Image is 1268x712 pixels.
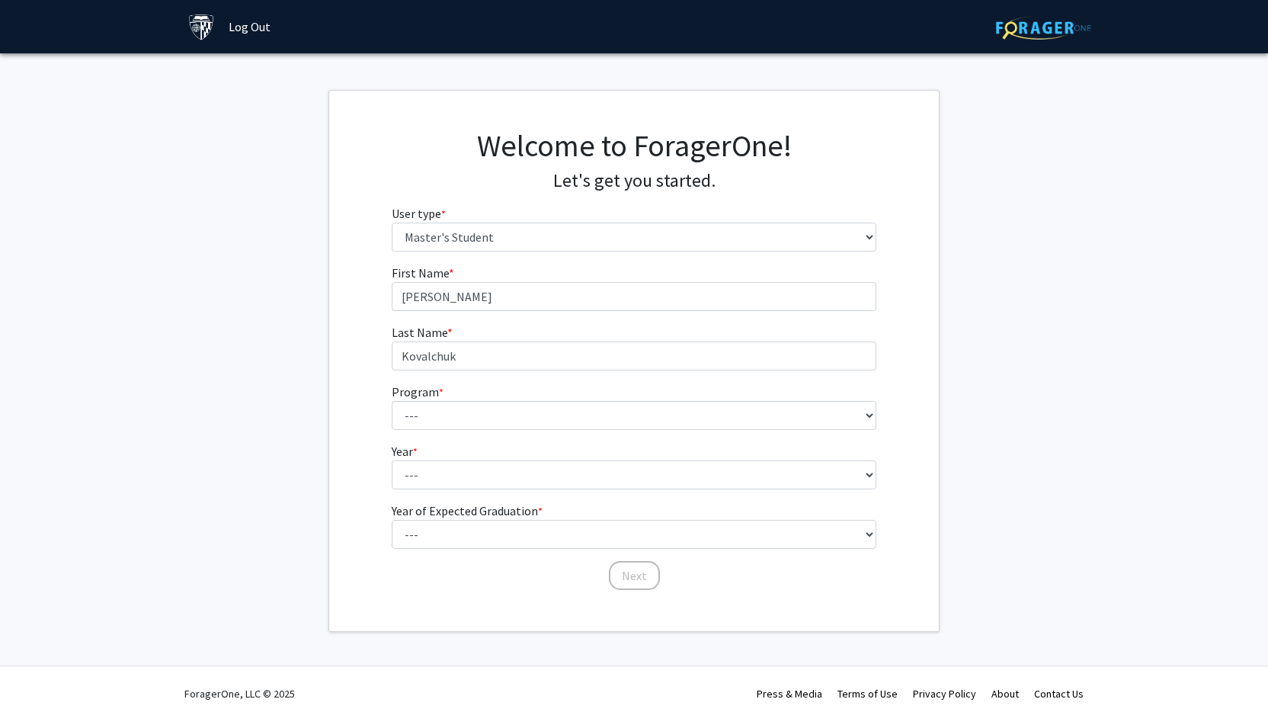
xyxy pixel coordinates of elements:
[392,442,418,460] label: Year
[392,502,543,520] label: Year of Expected Graduation
[392,265,449,281] span: First Name
[392,170,877,192] h4: Let's get you started.
[392,325,447,340] span: Last Name
[996,16,1091,40] img: ForagerOne Logo
[609,561,660,590] button: Next
[392,127,877,164] h1: Welcome to ForagerOne!
[11,643,65,701] iframe: Chat
[913,687,976,701] a: Privacy Policy
[392,383,443,401] label: Program
[1034,687,1084,701] a: Contact Us
[188,14,215,40] img: Johns Hopkins University Logo
[837,687,898,701] a: Terms of Use
[757,687,822,701] a: Press & Media
[991,687,1019,701] a: About
[392,204,446,223] label: User type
